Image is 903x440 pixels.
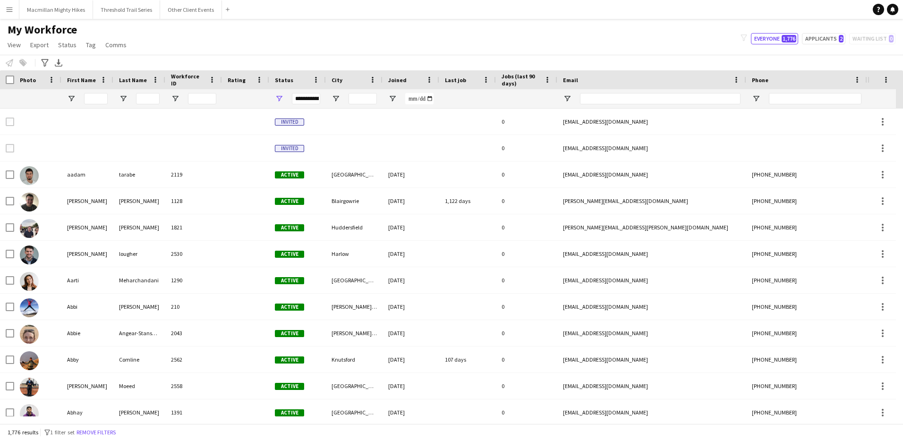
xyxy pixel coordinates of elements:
span: First Name [67,76,96,84]
span: Comms [105,41,127,49]
div: [PHONE_NUMBER] [746,320,867,346]
span: 1 filter set [50,429,75,436]
div: 0 [496,320,557,346]
span: Tag [86,41,96,49]
div: [EMAIL_ADDRESS][DOMAIN_NAME] [557,161,746,187]
span: Active [275,224,304,231]
div: [DATE] [383,267,439,293]
a: View [4,39,25,51]
div: [EMAIL_ADDRESS][DOMAIN_NAME] [557,267,746,293]
div: [EMAIL_ADDRESS][DOMAIN_NAME] [557,135,746,161]
div: [EMAIL_ADDRESS][DOMAIN_NAME] [557,347,746,372]
a: Comms [102,39,130,51]
div: [DATE] [383,241,439,267]
span: Invited [275,145,304,152]
span: Export [30,41,49,49]
span: Joined [388,76,407,84]
div: Abhay [61,399,113,425]
div: Abbi [61,294,113,320]
div: [PERSON_NAME] [113,188,165,214]
div: Angear-Stanswood [113,320,165,346]
div: 0 [496,373,557,399]
span: Workforce ID [171,73,205,87]
img: Abhay Katoch [20,404,39,423]
input: Row Selection is disabled for this row (unchecked) [6,118,14,126]
div: [DATE] [383,373,439,399]
button: Open Filter Menu [388,94,397,103]
button: Open Filter Menu [67,94,76,103]
div: Harlow [326,241,383,267]
img: Aaron Cannon [20,193,39,212]
div: [PHONE_NUMBER] [746,347,867,372]
button: Open Filter Menu [332,94,340,103]
input: Email Filter Input [580,93,741,104]
div: [PERSON_NAME] [61,214,113,240]
span: Email [563,76,578,84]
div: Aarti [61,267,113,293]
img: Abbie Angear-Stanswood [20,325,39,344]
img: aadam tarabe [20,166,39,185]
span: 1,776 [782,35,796,42]
div: [EMAIL_ADDRESS][DOMAIN_NAME] [557,241,746,267]
div: 0 [496,241,557,267]
div: [DATE] [383,214,439,240]
span: 2 [839,35,843,42]
div: Abbie [61,320,113,346]
span: Active [275,304,304,311]
span: Active [275,356,304,364]
div: [GEOGRAPHIC_DATA] [326,161,383,187]
div: [PERSON_NAME] [61,241,113,267]
a: Export [26,39,52,51]
div: [EMAIL_ADDRESS][DOMAIN_NAME] [557,294,746,320]
button: Other Client Events [160,0,222,19]
div: 0 [496,161,557,187]
div: 210 [165,294,222,320]
div: 107 days [439,347,496,372]
span: Last job [445,76,466,84]
div: 0 [496,294,557,320]
div: [PHONE_NUMBER] [746,267,867,293]
button: Open Filter Menu [563,94,571,103]
div: [GEOGRAPHIC_DATA] [326,399,383,425]
span: Jobs (last 90 days) [502,73,540,87]
div: 2558 [165,373,222,399]
span: Active [275,383,304,390]
div: [PERSON_NAME][EMAIL_ADDRESS][PERSON_NAME][DOMAIN_NAME] [557,214,746,240]
span: Photo [20,76,36,84]
div: [PERSON_NAME] [113,399,165,425]
div: [EMAIL_ADDRESS][DOMAIN_NAME] [557,320,746,346]
div: 0 [496,347,557,372]
div: [DATE] [383,294,439,320]
div: [DATE] [383,347,439,372]
div: Meharchandani [113,267,165,293]
img: Abdul Moeed [20,378,39,397]
button: Open Filter Menu [752,94,760,103]
a: Status [54,39,80,51]
div: 0 [496,214,557,240]
div: [PERSON_NAME]-On-The-Solent [326,320,383,346]
div: 1128 [165,188,222,214]
div: [DATE] [383,320,439,346]
span: Active [275,251,304,258]
div: [PERSON_NAME] [113,214,165,240]
div: [PERSON_NAME] [113,294,165,320]
div: 2530 [165,241,222,267]
input: Phone Filter Input [769,93,861,104]
div: [PHONE_NUMBER] [746,161,867,187]
div: [DATE] [383,188,439,214]
button: Open Filter Menu [171,94,179,103]
img: aaron lougher [20,245,39,264]
div: 1,122 days [439,188,496,214]
span: Active [275,409,304,416]
app-action-btn: Export XLSX [53,57,64,68]
span: Status [58,41,77,49]
div: 2119 [165,161,222,187]
span: Phone [752,76,768,84]
img: Abbi Naylor [20,298,39,317]
button: Applicants2 [802,33,845,44]
div: [PHONE_NUMBER] [746,241,867,267]
button: Macmillan Mighty Hikes [19,0,93,19]
button: Everyone1,776 [751,33,798,44]
div: lougher [113,241,165,267]
div: [PHONE_NUMBER] [746,294,867,320]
